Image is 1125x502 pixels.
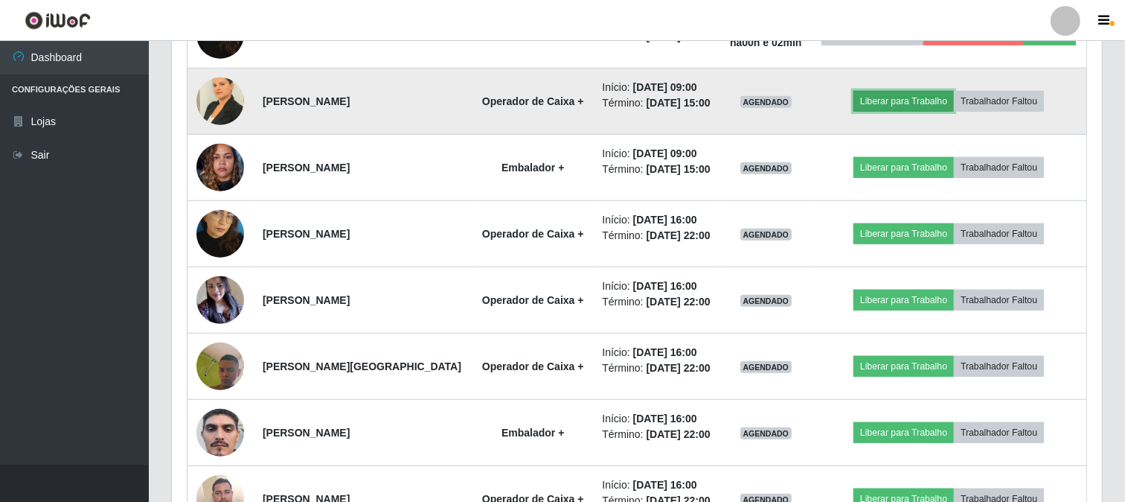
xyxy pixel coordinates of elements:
[602,427,711,442] li: Término:
[647,296,711,308] time: [DATE] 22:00
[647,428,711,440] time: [DATE] 22:00
[196,191,244,276] img: 1755557460272.jpeg
[602,162,711,177] li: Término:
[740,229,792,241] span: AGENDADO
[853,91,954,112] button: Liberar para Trabalho
[501,427,564,439] strong: Embalador +
[954,91,1044,112] button: Trabalhador Faltou
[602,360,711,376] li: Término:
[602,279,711,294] li: Início:
[602,345,711,360] li: Início:
[482,95,584,107] strong: Operador de Caixa +
[740,96,792,108] span: AGENDADO
[633,479,697,491] time: [DATE] 16:00
[730,36,802,48] strong: há 00 h e 02 min
[853,356,954,377] button: Liberar para Trabalho
[647,97,711,109] time: [DATE] 15:00
[263,360,461,372] strong: [PERSON_NAME][GEOGRAPHIC_DATA]
[602,294,711,310] li: Término:
[602,146,711,162] li: Início:
[954,223,1044,244] button: Trabalhador Faltou
[647,163,711,175] time: [DATE] 15:00
[263,427,350,439] strong: [PERSON_NAME]
[482,360,584,372] strong: Operador de Caixa +
[602,95,711,111] li: Término:
[740,361,792,373] span: AGENDADO
[602,477,711,493] li: Início:
[633,413,697,425] time: [DATE] 16:00
[633,81,697,93] time: [DATE] 09:00
[263,294,350,306] strong: [PERSON_NAME]
[196,380,244,486] img: 1733256413053.jpeg
[196,136,244,199] img: 1734465947432.jpeg
[853,223,954,244] button: Liberar para Trabalho
[602,212,711,228] li: Início:
[853,290,954,311] button: Liberar para Trabalho
[633,280,697,292] time: [DATE] 16:00
[740,295,792,307] span: AGENDADO
[263,162,350,174] strong: [PERSON_NAME]
[25,11,91,30] img: CoreUI Logo
[633,147,697,159] time: [DATE] 09:00
[740,428,792,439] span: AGENDADO
[853,422,954,443] button: Liberar para Trabalho
[647,229,711,241] time: [DATE] 22:00
[196,268,244,331] img: 1711331188761.jpeg
[196,314,244,420] img: 1742995896135.jpeg
[853,157,954,178] button: Liberar para Trabalho
[482,294,584,306] strong: Operador de Caixa +
[602,411,711,427] li: Início:
[647,362,711,374] time: [DATE] 22:00
[263,95,350,107] strong: [PERSON_NAME]
[263,228,350,240] strong: [PERSON_NAME]
[602,228,711,244] li: Término:
[954,422,1044,443] button: Trabalhador Faltou
[602,80,711,95] li: Início:
[633,214,697,226] time: [DATE] 16:00
[482,228,584,240] strong: Operador de Caixa +
[954,356,1044,377] button: Trabalhador Faltou
[954,157,1044,178] button: Trabalhador Faltou
[501,162,564,174] strong: Embalador +
[740,162,792,174] span: AGENDADO
[633,346,697,358] time: [DATE] 16:00
[196,69,244,133] img: 1730387044768.jpeg
[954,290,1044,311] button: Trabalhador Faltou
